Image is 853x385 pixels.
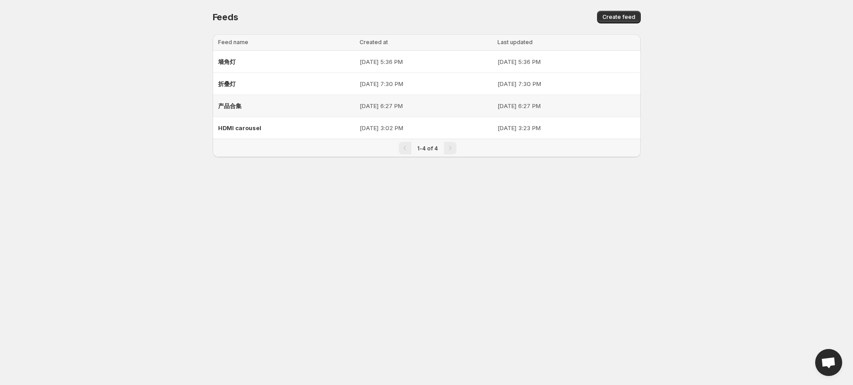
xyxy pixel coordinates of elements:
[360,123,492,132] p: [DATE] 3:02 PM
[360,79,492,88] p: [DATE] 7:30 PM
[218,102,242,109] span: 产品合集
[218,80,236,87] span: 折叠灯
[497,101,635,110] p: [DATE] 6:27 PM
[602,14,635,21] span: Create feed
[213,12,238,23] span: Feeds
[597,11,641,23] button: Create feed
[497,79,635,88] p: [DATE] 7:30 PM
[497,123,635,132] p: [DATE] 3:23 PM
[218,124,261,131] span: HDMI carousel
[360,39,388,45] span: Created at
[218,39,248,45] span: Feed name
[815,349,842,376] a: Open chat
[360,57,492,66] p: [DATE] 5:36 PM
[218,58,236,65] span: 墙角灯
[360,101,492,110] p: [DATE] 6:27 PM
[417,145,438,152] span: 1-4 of 4
[213,139,641,157] nav: Pagination
[497,57,635,66] p: [DATE] 5:36 PM
[497,39,533,45] span: Last updated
